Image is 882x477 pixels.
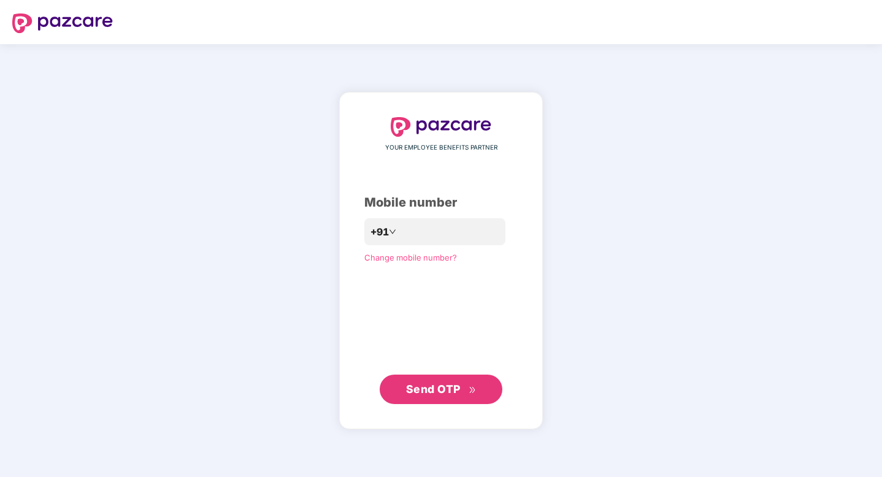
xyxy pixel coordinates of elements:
[389,228,396,235] span: down
[364,193,518,212] div: Mobile number
[385,143,497,153] span: YOUR EMPLOYEE BENEFITS PARTNER
[469,386,477,394] span: double-right
[370,224,389,240] span: +91
[391,117,491,137] img: logo
[364,253,457,262] a: Change mobile number?
[380,375,502,404] button: Send OTPdouble-right
[12,13,113,33] img: logo
[406,383,461,395] span: Send OTP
